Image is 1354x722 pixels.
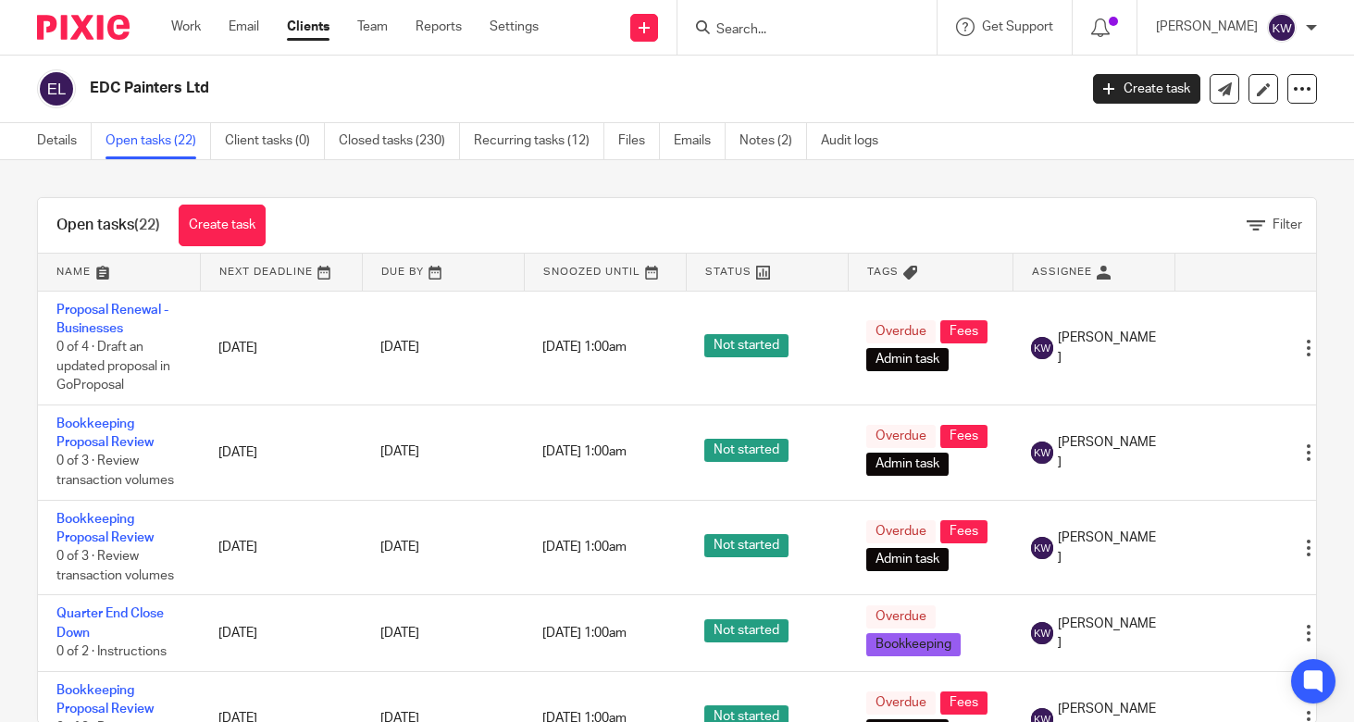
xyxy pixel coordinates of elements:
[866,348,949,371] span: Admin task
[1156,18,1258,36] p: [PERSON_NAME]
[543,267,640,277] span: Snoozed Until
[940,520,988,543] span: Fees
[171,18,201,36] a: Work
[1093,74,1200,104] a: Create task
[474,123,604,159] a: Recurring tasks (12)
[739,123,807,159] a: Notes (2)
[490,18,539,36] a: Settings
[37,15,130,40] img: Pixie
[56,341,170,392] span: 0 of 4 · Draft an updated proposal in GoProposal
[542,541,627,554] span: [DATE] 1:00am
[542,342,627,355] span: [DATE] 1:00am
[1031,337,1053,359] img: svg%3E
[56,216,160,235] h1: Open tasks
[1058,529,1156,566] span: [PERSON_NAME]
[37,69,76,108] img: svg%3E
[704,439,789,462] span: Not started
[225,123,325,159] a: Client tasks (0)
[380,627,419,640] span: [DATE]
[56,417,154,449] a: Bookkeeping Proposal Review
[200,595,362,671] td: [DATE]
[674,123,726,159] a: Emails
[1031,537,1053,559] img: svg%3E
[1058,329,1156,367] span: [PERSON_NAME]
[134,218,160,232] span: (22)
[714,22,881,39] input: Search
[866,633,961,656] span: Bookkeeping
[704,619,789,642] span: Not started
[866,453,949,476] span: Admin task
[1273,218,1302,231] span: Filter
[618,123,660,159] a: Files
[542,446,627,459] span: [DATE] 1:00am
[56,304,168,335] a: Proposal Renewal - Businesses
[380,342,419,355] span: [DATE]
[867,267,899,277] span: Tags
[866,548,949,571] span: Admin task
[1058,615,1156,653] span: [PERSON_NAME]
[1031,622,1053,644] img: svg%3E
[37,123,92,159] a: Details
[1267,13,1297,43] img: svg%3E
[542,627,627,640] span: [DATE] 1:00am
[357,18,388,36] a: Team
[56,607,164,639] a: Quarter End Close Down
[200,500,362,595] td: [DATE]
[1031,442,1053,464] img: svg%3E
[106,123,211,159] a: Open tasks (22)
[56,455,174,488] span: 0 of 3 · Review transaction volumes
[866,320,936,343] span: Overdue
[1058,433,1156,471] span: [PERSON_NAME]
[416,18,462,36] a: Reports
[380,541,419,554] span: [DATE]
[982,20,1053,33] span: Get Support
[821,123,892,159] a: Audit logs
[940,425,988,448] span: Fees
[179,205,266,246] a: Create task
[380,446,419,459] span: [DATE]
[866,605,936,629] span: Overdue
[56,551,174,583] span: 0 of 3 · Review transaction volumes
[940,320,988,343] span: Fees
[229,18,259,36] a: Email
[866,520,936,543] span: Overdue
[704,534,789,557] span: Not started
[56,684,154,716] a: Bookkeeping Proposal Review
[200,405,362,500] td: [DATE]
[90,79,870,98] h2: EDC Painters Ltd
[56,645,167,658] span: 0 of 2 · Instructions
[866,425,936,448] span: Overdue
[940,691,988,715] span: Fees
[287,18,329,36] a: Clients
[866,691,936,715] span: Overdue
[705,267,752,277] span: Status
[704,334,789,357] span: Not started
[339,123,460,159] a: Closed tasks (230)
[56,513,154,544] a: Bookkeeping Proposal Review
[200,291,362,405] td: [DATE]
